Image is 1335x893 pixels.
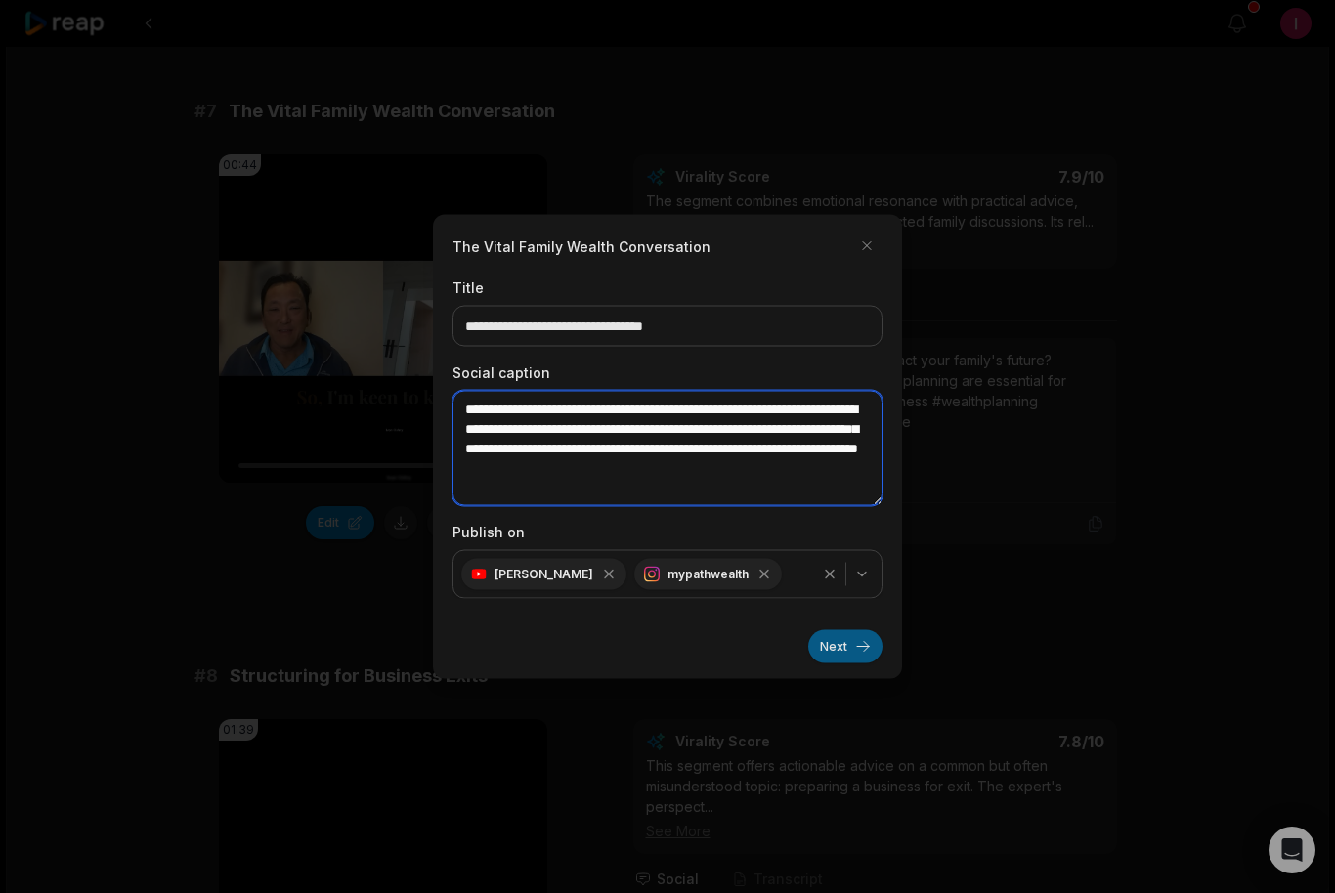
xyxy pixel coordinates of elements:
[452,550,883,599] button: [PERSON_NAME]mypathwealth
[634,559,782,590] div: mypathwealth
[452,362,883,383] label: Social caption
[808,630,883,663] button: Next
[452,522,883,542] label: Publish on
[452,277,883,298] label: Title
[452,235,711,256] h2: The Vital Family Wealth Conversation
[461,559,626,590] div: [PERSON_NAME]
